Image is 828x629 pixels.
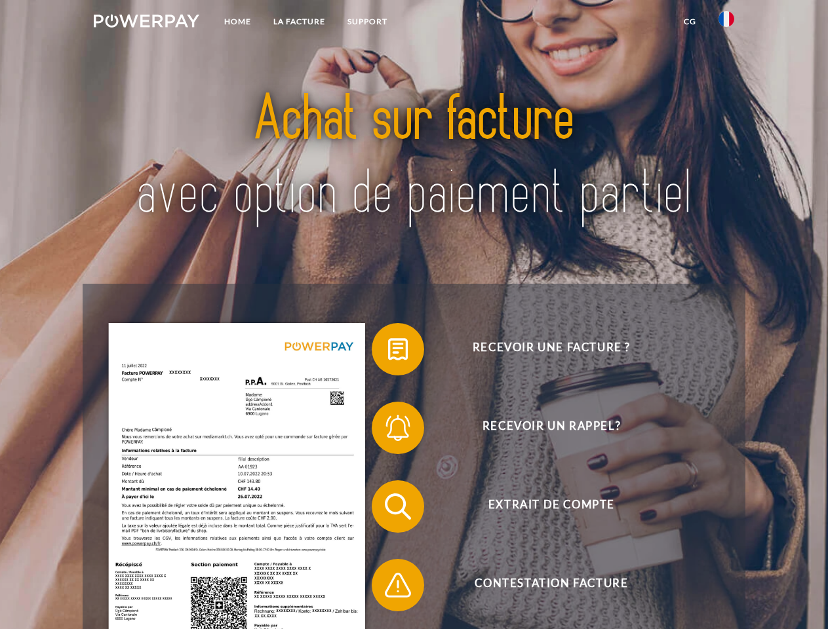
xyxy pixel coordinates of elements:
[391,323,712,375] span: Recevoir une facture ?
[391,480,712,533] span: Extrait de compte
[125,63,703,251] img: title-powerpay_fr.svg
[94,14,199,28] img: logo-powerpay-white.svg
[213,10,262,33] a: Home
[382,333,414,366] img: qb_bill.svg
[372,402,713,454] button: Recevoir un rappel?
[336,10,399,33] a: Support
[391,402,712,454] span: Recevoir un rappel?
[391,559,712,611] span: Contestation Facture
[372,559,713,611] button: Contestation Facture
[382,411,414,444] img: qb_bell.svg
[673,10,707,33] a: CG
[372,323,713,375] button: Recevoir une facture ?
[382,490,414,523] img: qb_search.svg
[719,11,734,27] img: fr
[382,569,414,601] img: qb_warning.svg
[262,10,336,33] a: LA FACTURE
[372,480,713,533] button: Extrait de compte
